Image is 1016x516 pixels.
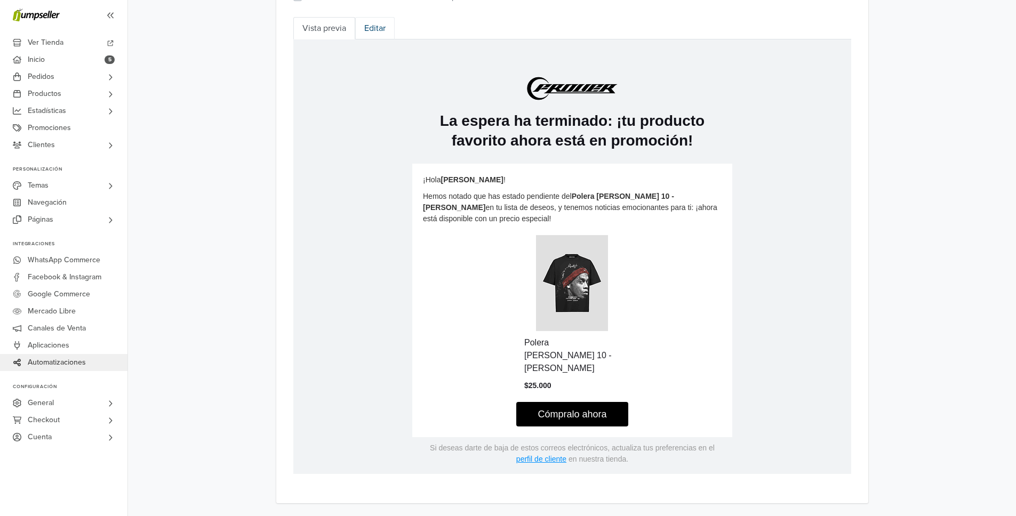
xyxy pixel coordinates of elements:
span: Clientes [28,136,55,154]
span: Canales de Venta [28,320,86,337]
span: Aplicaciones [28,337,69,354]
span: Páginas [28,211,53,228]
a: Vista previa [293,17,355,39]
span: Mercado Libre [28,303,76,320]
p: Integraciones [13,241,127,247]
span: Productos [28,85,61,102]
strong: [PERSON_NAME] [147,136,210,144]
strong: $25.000 [231,342,258,350]
span: Estadísticas [28,102,66,119]
span: Checkout [28,412,60,429]
span: General [28,394,54,412]
span: Inicio [28,51,45,68]
span: Google Commerce [28,286,90,303]
a: perfil de cliente [223,415,273,424]
span: Navegación [28,194,67,211]
a: Editar [355,17,395,39]
span: Ver Tienda [28,34,63,51]
span: Promociones [28,119,71,136]
p: Personalización [13,166,127,173]
h2: La espera ha terminado: ¡tu producto favorito ahora está en promoción! [130,71,428,111]
p: Configuración [13,384,127,390]
p: Si deseas darte de baja de estos correos electrónicos, actualiza tus preferencias en el [137,404,421,413]
p: en nuestra tienda. [275,415,335,424]
span: Pedidos [28,68,54,85]
img: Polera Ronaldinho 10 - Joga Bonito [231,196,327,292]
p: Polera [PERSON_NAME] 10 - [PERSON_NAME] [231,297,327,335]
span: 5 [105,55,115,64]
span: Cuenta [28,429,52,446]
strong: Polera [PERSON_NAME] 10 - [PERSON_NAME] [130,152,381,172]
p: ¡Hola ! [130,135,428,146]
span: WhatsApp Commerce [28,252,100,269]
span: Temas [28,177,49,194]
span: Facebook & Instagram [28,269,101,286]
span: Automatizaciones [28,354,86,371]
p: Hemos notado que has estado pendiente del en tu lista de deseos, y tenemos noticias emocionantes ... [130,151,428,185]
a: Cómpralo ahora [223,362,334,387]
img: logo_frover_black.webp [226,32,332,66]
